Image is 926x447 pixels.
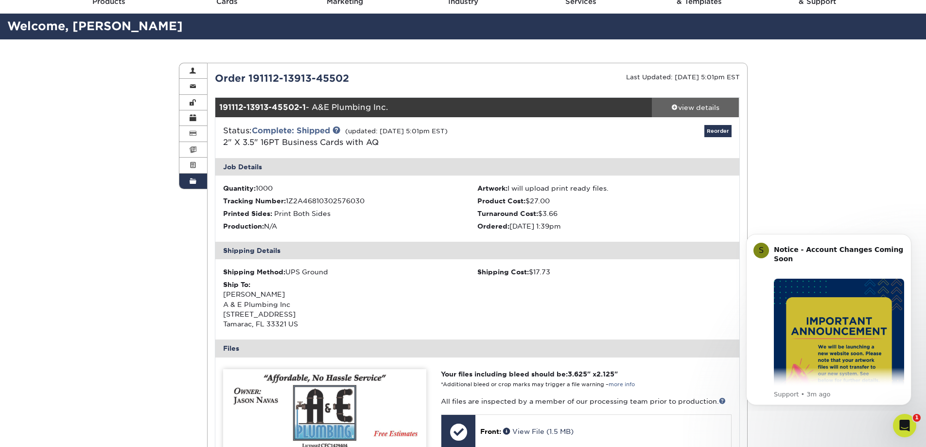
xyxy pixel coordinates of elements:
iframe: Intercom notifications message [732,225,926,411]
span: Front: [480,428,501,435]
strong: Your files including bleed should be: " x " [441,370,618,378]
strong: Tracking Number: [223,197,286,205]
strong: Ordered: [477,222,509,230]
span: Print Both Sides [274,210,331,217]
strong: 191112-13913-45502-1 [219,103,306,112]
strong: Production: [223,222,264,230]
span: 2.125 [596,370,614,378]
small: *Additional bleed or crop marks may trigger a file warning – [441,381,635,388]
strong: Shipping Method: [223,268,285,276]
div: Order 191112-13913-45502 [208,71,477,86]
li: $27.00 [477,196,732,206]
strong: Product Cost: [477,197,525,205]
small: (updated: [DATE] 5:01pm EST) [345,127,448,135]
div: Shipping Details [215,242,739,259]
li: [DATE] 1:39pm [477,221,732,231]
li: I will upload print ready files. [477,183,732,193]
div: [PERSON_NAME] A & E Plumbing Inc [STREET_ADDRESS] Tamarac, FL 33321 US [223,280,477,329]
small: Last Updated: [DATE] 5:01pm EST [626,73,740,81]
strong: Shipping Cost: [477,268,529,276]
a: Complete: Shipped [252,126,330,135]
a: more info [609,381,635,388]
div: Files [215,340,739,357]
li: N/A [223,221,477,231]
strong: Printed Sides: [223,210,272,217]
a: View File (1.5 MB) [503,428,574,435]
a: 2" X 3.5" 16PT Business Cards with AQ [223,138,379,147]
a: view details [652,98,739,117]
iframe: Intercom live chat [893,414,916,437]
span: 1 [913,414,921,422]
li: $3.66 [477,209,732,218]
div: - A&E Plumbing Inc. [215,98,652,117]
strong: Ship To: [223,281,250,288]
div: Job Details [215,158,739,176]
strong: Turnaround Cost: [477,210,538,217]
div: Status: [216,125,564,148]
span: 1Z2A46810302576030 [286,197,365,205]
strong: Artwork: [477,184,507,192]
div: $17.73 [477,267,732,277]
a: Reorder [704,125,732,137]
strong: Quantity: [223,184,256,192]
li: 1000 [223,183,477,193]
div: view details [652,103,739,112]
p: All files are inspected by a member of our processing team prior to production. [441,396,731,406]
div: UPS Ground [223,267,477,277]
span: 3.625 [568,370,587,378]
